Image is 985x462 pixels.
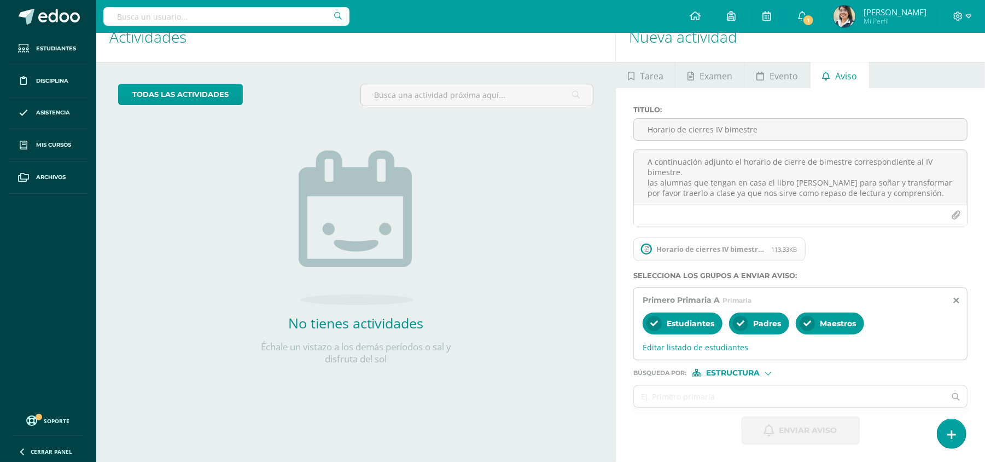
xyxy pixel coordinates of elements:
[811,62,869,88] a: Aviso
[247,314,465,332] h2: No tienes actividades
[722,296,751,304] span: Primaria
[36,44,76,53] span: Estudiantes
[616,62,675,88] a: Tarea
[118,84,243,105] a: todas las Actividades
[9,129,88,161] a: Mis cursos
[667,319,714,328] span: Estudiantes
[9,65,88,97] a: Disciplina
[864,7,926,18] span: [PERSON_NAME]
[643,342,958,353] span: Editar listado de estudiantes
[634,386,945,407] input: Ej. Primero primaria
[31,448,72,455] span: Cerrar panel
[633,106,967,114] label: Titulo :
[634,119,967,140] input: Titulo
[692,369,774,377] div: [object Object]
[651,245,771,253] span: Horario de cierres IV bimestre 2025 primero A.pdf
[700,63,732,89] span: Examen
[706,370,760,376] span: Estructura
[640,63,663,89] span: Tarea
[820,319,856,328] span: Maestros
[361,84,593,106] input: Busca una actividad próxima aquí...
[299,151,413,305] img: no_activities.png
[36,77,68,85] span: Disciplina
[633,238,806,262] span: Horario de cierres IV bimestre 2025 primero A.pdf
[247,341,465,365] p: Échale un vistazo a los demás períodos o sal y disfruta del sol
[109,12,602,62] h1: Actividades
[643,295,720,305] span: Primero Primaria A
[779,417,837,444] span: Enviar aviso
[9,33,88,65] a: Estudiantes
[13,413,83,428] a: Soporte
[753,319,781,328] span: Padres
[36,173,66,182] span: Archivos
[634,150,967,205] textarea: Buenas tardes padres de familia, mucho gusto en saludarlos en este día. A continuación adjunto el...
[103,7,349,26] input: Busca un usuario...
[36,141,71,149] span: Mis cursos
[745,62,810,88] a: Evento
[36,108,70,117] span: Asistencia
[771,245,797,253] span: 113.33KB
[770,63,798,89] span: Evento
[864,16,926,26] span: Mi Perfil
[675,62,744,88] a: Examen
[802,14,814,26] span: 1
[742,417,860,444] button: Enviar aviso
[629,12,972,62] h1: Nueva actividad
[834,5,855,27] img: 404b5c15c138f3bb96076bfbe0b84fd5.png
[633,370,686,376] span: Búsqueda por :
[44,417,70,425] span: Soporte
[9,161,88,194] a: Archivos
[9,97,88,130] a: Asistencia
[835,63,857,89] span: Aviso
[633,272,967,280] label: Selecciona los grupos a enviar aviso :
